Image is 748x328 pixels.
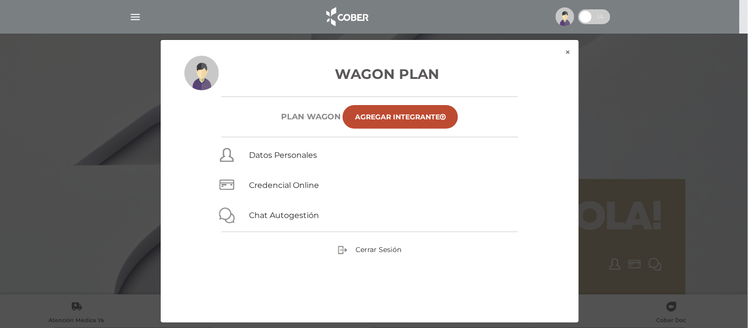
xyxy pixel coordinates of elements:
[184,56,219,90] img: profile-placeholder.svg
[356,245,401,254] span: Cerrar Sesión
[338,245,348,255] img: sign-out.png
[321,5,373,29] img: logo_cober_home-white.png
[558,40,579,65] button: ×
[281,112,341,121] h6: Plan WAGON
[556,7,574,26] img: profile-placeholder.svg
[249,211,319,220] a: Chat Autogestión
[129,11,142,23] img: Cober_menu-lines-white.svg
[249,150,317,160] a: Datos Personales
[184,64,555,84] h3: Wagon Plan
[338,245,401,254] a: Cerrar Sesión
[249,181,319,190] a: Credencial Online
[343,105,458,129] a: Agregar Integrante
